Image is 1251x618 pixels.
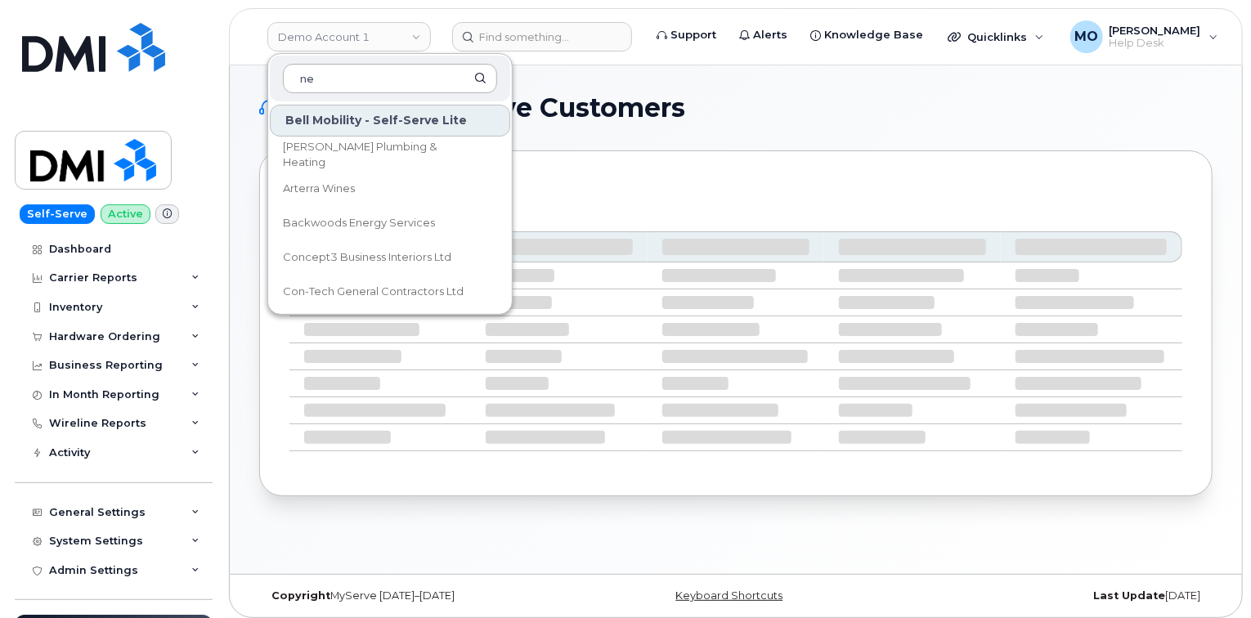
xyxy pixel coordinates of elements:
[283,181,355,197] span: Arterra Wines
[270,105,510,137] div: Bell Mobility - Self-Serve Lite
[1093,589,1165,602] strong: Last Update
[283,284,464,300] span: Con-Tech General Contractors Ltd
[270,275,510,308] a: Con-Tech General Contractors Ltd
[895,589,1213,602] div: [DATE]
[283,215,435,231] span: Backwoods Energy Services
[270,138,510,171] a: [PERSON_NAME] Plumbing & Heating
[259,589,577,602] div: MyServe [DATE]–[DATE]
[283,64,497,93] input: Search
[270,241,510,274] a: Concept3 Business Interiors Ltd
[283,249,451,266] span: Concept3 Business Interiors Ltd
[271,589,330,602] strong: Copyright
[675,589,782,602] a: Keyboard Shortcuts
[270,172,510,205] a: Arterra Wines
[270,207,510,240] a: Backwoods Energy Services
[283,139,471,171] span: [PERSON_NAME] Plumbing & Heating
